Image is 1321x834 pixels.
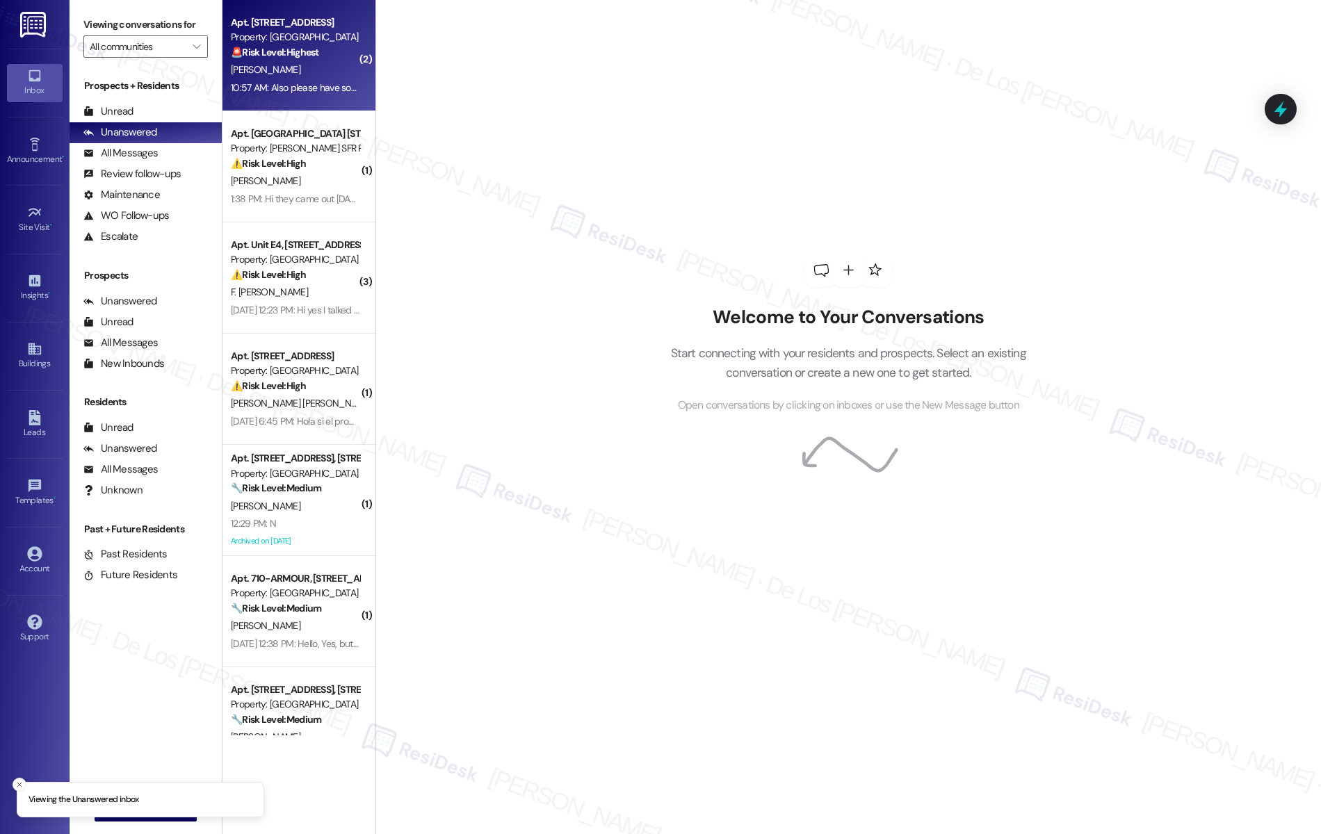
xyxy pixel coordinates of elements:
[70,522,222,537] div: Past + Future Residents
[231,81,1013,94] div: 10:57 AM: Also please have someone check on that "emergency" phone line that is provided in your ...
[62,152,64,162] span: •
[7,337,63,375] a: Buildings
[231,304,791,316] div: [DATE] 12:23 PM: Hi yes I talked with someone I believe her name starts with an L but I don't wan...
[231,349,359,363] div: Apt. [STREET_ADDRESS]
[231,15,359,30] div: Apt. [STREET_ADDRESS]
[231,268,306,281] strong: ⚠️ Risk Level: High
[83,229,138,244] div: Escalate
[231,517,276,530] div: 12:29 PM: N
[193,41,200,52] i: 
[7,201,63,238] a: Site Visit •
[231,682,359,697] div: Apt. [STREET_ADDRESS], [STREET_ADDRESS]
[7,406,63,443] a: Leads
[50,220,52,230] span: •
[83,14,208,35] label: Viewing conversations for
[83,420,133,435] div: Unread
[231,451,359,466] div: Apt. [STREET_ADDRESS], [STREET_ADDRESS]
[70,268,222,283] div: Prospects
[231,363,359,378] div: Property: [GEOGRAPHIC_DATA]
[231,713,321,726] strong: 🔧 Risk Level: Medium
[649,343,1047,383] p: Start connecting with your residents and prospects. Select an existing conversation or create a n...
[231,141,359,156] div: Property: [PERSON_NAME] SFR Portfolio
[231,637,740,650] div: [DATE] 12:38 PM: Hello, Yes, but it didn't work well and they changed it for a smaller one and th...
[83,315,133,329] div: Unread
[83,146,158,161] div: All Messages
[231,252,359,267] div: Property: [GEOGRAPHIC_DATA]
[83,547,168,562] div: Past Residents
[229,532,361,550] div: Archived on [DATE]
[231,571,359,586] div: Apt. 710-ARMOUR, [STREET_ADDRESS]
[649,306,1047,329] h2: Welcome to Your Conversations
[231,415,708,427] div: [DATE] 6:45 PM: Hola si el problema continua, El miércoles llego el plomero pero no se logró reso...
[83,208,169,223] div: WO Follow-ups
[7,542,63,580] a: Account
[7,474,63,512] a: Templates •
[231,157,306,170] strong: ⚠️ Risk Level: High
[231,602,321,614] strong: 🔧 Risk Level: Medium
[7,269,63,306] a: Insights •
[231,379,306,392] strong: ⚠️ Risk Level: High
[83,294,157,309] div: Unanswered
[231,730,300,743] span: [PERSON_NAME]
[90,35,186,58] input: All communities
[231,466,359,481] div: Property: [GEOGRAPHIC_DATA]
[13,778,26,792] button: Close toast
[231,126,359,141] div: Apt. [GEOGRAPHIC_DATA] [STREET_ADDRESS]
[29,794,139,806] p: Viewing the Unanswered inbox
[231,500,300,512] span: [PERSON_NAME]
[231,586,359,600] div: Property: [GEOGRAPHIC_DATA] [GEOGRAPHIC_DATA] Homes
[231,193,872,205] div: 1:38 PM: Hi they came out [DATE] cleaning up mold with Clorox it goes keep coming back last time ...
[83,357,164,371] div: New Inbounds
[231,619,300,632] span: [PERSON_NAME]
[20,12,49,38] img: ResiDesk Logo
[83,441,157,456] div: Unanswered
[231,63,300,76] span: [PERSON_NAME]
[231,174,300,187] span: [PERSON_NAME]
[83,104,133,119] div: Unread
[231,397,372,409] span: [PERSON_NAME] [PERSON_NAME]
[83,188,160,202] div: Maintenance
[54,493,56,503] span: •
[83,167,181,181] div: Review follow-ups
[70,395,222,409] div: Residents
[70,79,222,93] div: Prospects + Residents
[231,238,359,252] div: Apt. Unit E4, [STREET_ADDRESS][PERSON_NAME]
[83,483,143,498] div: Unknown
[83,336,158,350] div: All Messages
[678,397,1019,414] span: Open conversations by clicking on inboxes or use the New Message button
[231,46,319,58] strong: 🚨 Risk Level: Highest
[231,30,359,44] div: Property: [GEOGRAPHIC_DATA]
[231,697,359,712] div: Property: [GEOGRAPHIC_DATA]
[231,286,308,298] span: F. [PERSON_NAME]
[83,568,177,582] div: Future Residents
[7,64,63,101] a: Inbox
[83,125,157,140] div: Unanswered
[83,462,158,477] div: All Messages
[48,288,50,298] span: •
[7,610,63,648] a: Support
[231,482,321,494] strong: 🔧 Risk Level: Medium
